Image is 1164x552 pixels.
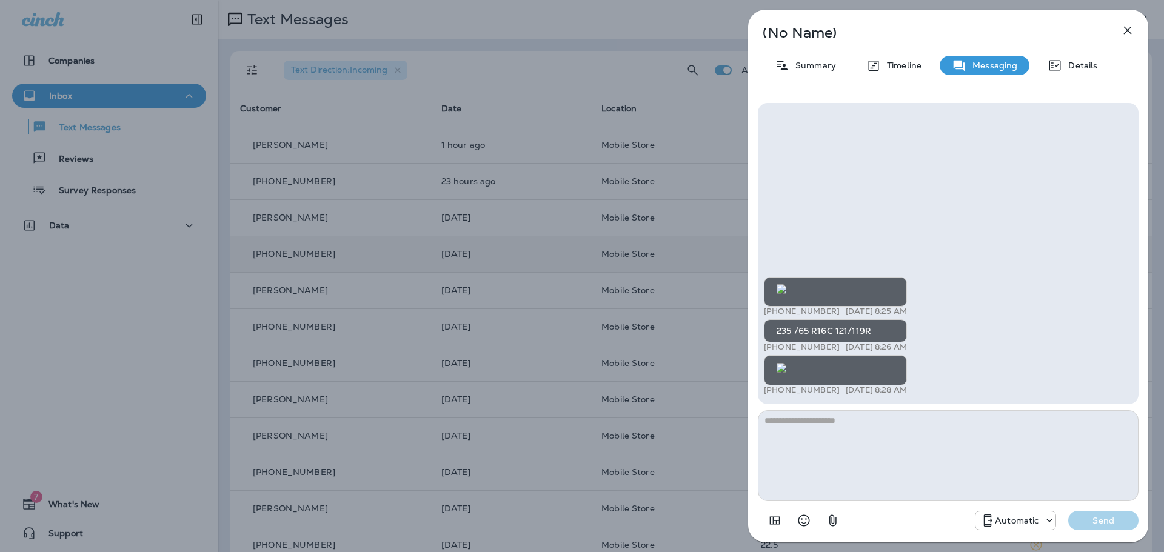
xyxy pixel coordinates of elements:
[846,342,907,352] p: [DATE] 8:26 AM
[764,342,840,352] p: [PHONE_NUMBER]
[777,284,786,294] img: twilio-download
[1062,61,1097,70] p: Details
[966,61,1017,70] p: Messaging
[995,516,1039,525] p: Automatic
[763,28,1094,38] p: (No Name)
[846,307,907,316] p: [DATE] 8:25 AM
[764,319,907,342] div: 235 /65 R16C 121/119R
[792,508,816,533] button: Select an emoji
[764,385,840,395] p: [PHONE_NUMBER]
[777,363,786,373] img: twilio-download
[846,385,907,395] p: [DATE] 8:28 AM
[881,61,921,70] p: Timeline
[789,61,836,70] p: Summary
[764,307,840,316] p: [PHONE_NUMBER]
[763,508,787,533] button: Add in a premade template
